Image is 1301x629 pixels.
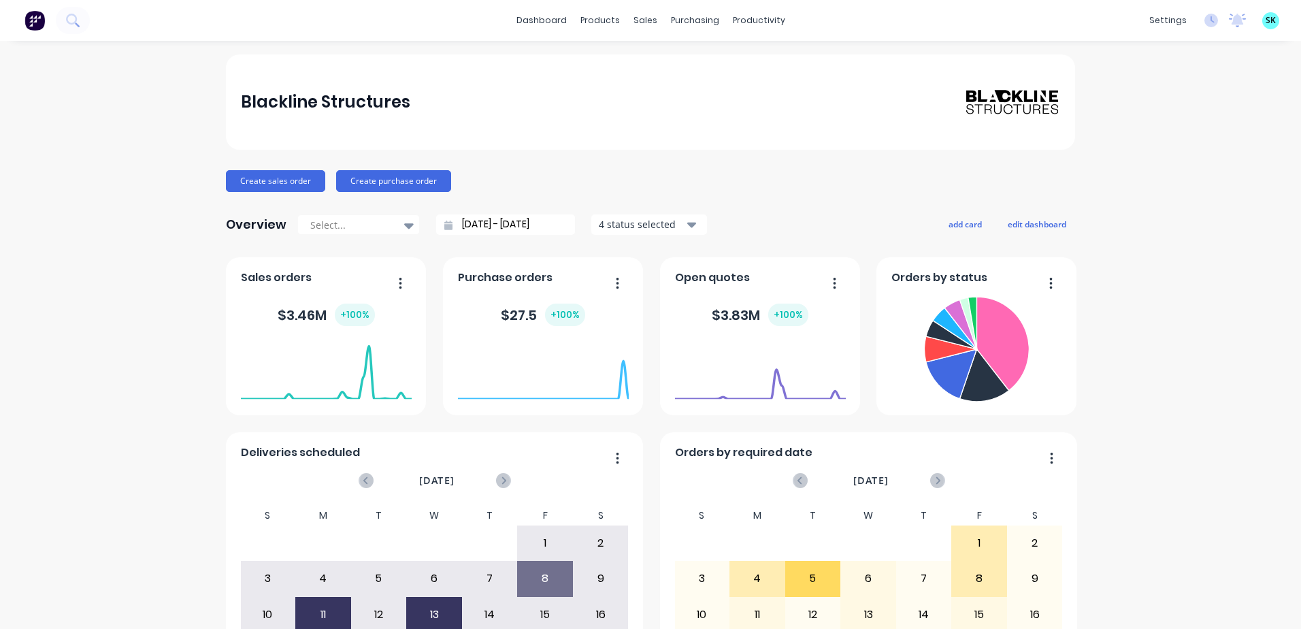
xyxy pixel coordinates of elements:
button: Create sales order [226,170,325,192]
div: $ 27.5 [501,304,585,326]
a: dashboard [510,10,574,31]
div: sales [627,10,664,31]
div: T [351,506,407,526]
div: 8 [952,562,1006,596]
div: 8 [518,562,572,596]
div: 4 [730,562,785,596]
div: 7 [463,562,517,596]
div: 5 [786,562,840,596]
button: edit dashboard [999,215,1075,233]
div: productivity [726,10,792,31]
button: add card [940,215,991,233]
div: 6 [407,562,461,596]
div: 5 [352,562,406,596]
div: 9 [1008,562,1062,596]
div: products [574,10,627,31]
div: 4 [296,562,350,596]
div: 1 [952,526,1006,560]
div: Overview [226,211,286,238]
div: M [295,506,351,526]
div: F [951,506,1007,526]
div: T [462,506,518,526]
div: 9 [574,562,628,596]
div: 6 [841,562,895,596]
span: Open quotes [675,270,750,286]
button: Create purchase order [336,170,451,192]
div: settings [1142,10,1193,31]
div: 3 [241,562,295,596]
div: M [729,506,785,526]
span: Orders by status [891,270,987,286]
div: W [406,506,462,526]
div: $ 3.46M [278,304,375,326]
div: 7 [897,562,951,596]
span: SK [1266,14,1276,27]
div: S [573,506,629,526]
span: Purchase orders [458,270,553,286]
div: S [674,506,730,526]
div: T [785,506,841,526]
div: 2 [574,526,628,560]
img: Factory [24,10,45,31]
div: + 100 % [768,304,808,326]
div: T [896,506,952,526]
div: F [517,506,573,526]
div: Blackline Structures [241,88,410,116]
div: 1 [518,526,572,560]
div: 3 [675,562,729,596]
div: $ 3.83M [712,304,808,326]
span: [DATE] [853,473,889,488]
div: + 100 % [335,304,375,326]
div: W [840,506,896,526]
img: Blackline Structures [965,88,1060,116]
div: S [240,506,296,526]
div: purchasing [664,10,726,31]
span: [DATE] [419,473,455,488]
span: Sales orders [241,270,312,286]
button: 4 status selected [591,214,707,235]
div: 2 [1008,526,1062,560]
div: + 100 % [545,304,585,326]
div: S [1007,506,1063,526]
div: 4 status selected [599,217,685,231]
